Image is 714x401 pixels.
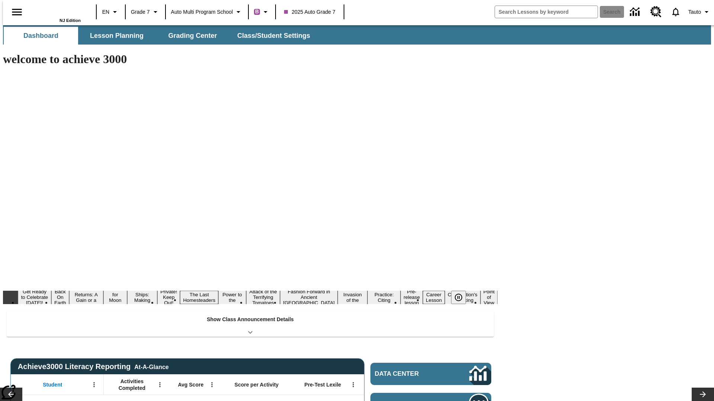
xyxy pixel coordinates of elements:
button: Lesson Planning [80,27,154,45]
span: 2025 Auto Grade 7 [284,8,335,16]
button: School: Auto Multi program School, Select your school [168,5,246,19]
button: Slide 9 Attack of the Terrifying Tomatoes [246,288,280,307]
div: Home [32,3,81,23]
div: SubNavbar [3,27,317,45]
span: Data Center [375,370,444,378]
button: Slide 16 Point of View [480,288,498,307]
button: Slide 7 The Last Homesteaders [180,291,218,304]
span: Grade 7 [131,8,150,16]
button: Class/Student Settings [231,27,316,45]
button: Open Menu [89,379,100,390]
button: Slide 8 Solar Power to the People [218,285,246,310]
span: EN [102,8,109,16]
a: Data Center [370,363,491,385]
button: Slide 15 The Constitution's Balancing Act [445,285,480,310]
button: Slide 14 Career Lesson [423,291,445,304]
button: Open Menu [154,379,165,390]
button: Open side menu [6,1,28,23]
button: Slide 10 Fashion Forward in Ancient Rome [280,288,338,307]
span: NJ Edition [59,18,81,23]
button: Slide 13 Pre-release lesson [401,288,423,307]
h1: welcome to achieve 3000 [3,52,498,66]
div: SubNavbar [3,25,711,45]
button: Slide 3 Free Returns: A Gain or a Drain? [69,285,103,310]
span: Avg Score [178,381,203,388]
button: Slide 4 Time for Moon Rules? [103,285,127,310]
button: Dashboard [4,27,78,45]
span: Activities Completed [107,378,157,391]
button: Open Menu [206,379,218,390]
button: Slide 11 The Invasion of the Free CD [338,285,367,310]
button: Slide 2 Back On Earth [51,288,69,307]
button: Slide 12 Mixed Practice: Citing Evidence [367,285,401,310]
button: Language: EN, Select a language [99,5,123,19]
a: Home [32,3,81,18]
div: Show Class Announcement Details [7,311,494,337]
a: Notifications [666,2,685,22]
button: Grade: Grade 7, Select a grade [128,5,163,19]
button: Slide 5 Cruise Ships: Making Waves [127,285,157,310]
div: Pause [451,291,473,304]
span: B [255,7,259,16]
input: search field [495,6,598,18]
a: Resource Center, Will open in new tab [646,2,666,22]
button: Open Menu [348,379,359,390]
span: Auto Multi program School [171,8,233,16]
span: Score per Activity [235,381,279,388]
div: At-A-Glance [134,362,168,371]
span: Achieve3000 Literacy Reporting [18,362,169,371]
a: Data Center [625,2,646,22]
span: Tauto [688,8,701,16]
button: Lesson carousel, Next [692,388,714,401]
span: Student [43,381,62,388]
button: Slide 1 Get Ready to Celebrate Juneteenth! [18,288,51,307]
button: Slide 6 Private! Keep Out! [157,288,180,307]
span: Pre-Test Lexile [305,381,341,388]
button: Profile/Settings [685,5,714,19]
button: Pause [451,291,466,304]
p: Show Class Announcement Details [207,316,294,323]
button: Grading Center [155,27,230,45]
button: Boost Class color is purple. Change class color [251,5,273,19]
